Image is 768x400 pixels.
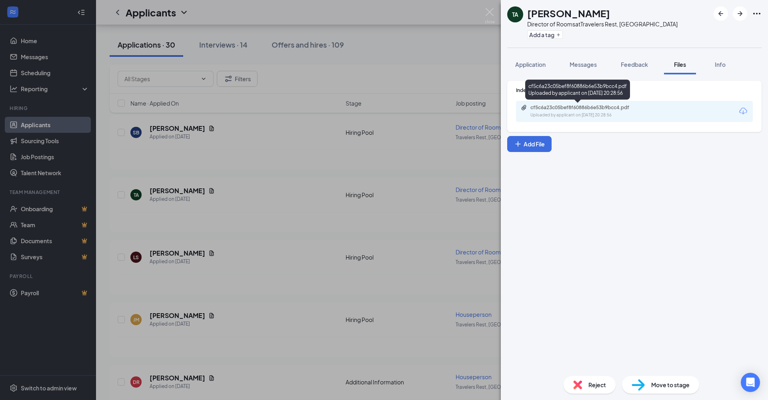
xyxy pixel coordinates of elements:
[507,136,552,152] button: Add FilePlus
[674,61,686,68] span: Files
[530,104,642,111] div: cf5c6a23c05bef8f60886b6e53b9bcc4.pdf
[556,32,561,37] svg: Plus
[570,61,597,68] span: Messages
[651,380,690,389] span: Move to stage
[715,61,726,68] span: Info
[516,87,753,94] div: Indeed Resume
[621,61,648,68] span: Feedback
[738,106,748,116] svg: Download
[525,80,630,100] div: cf5c6a23c05bef8f60886b6e53b9bcc4.pdf Uploaded by applicant on [DATE] 20:28:56
[741,373,760,392] div: Open Intercom Messenger
[515,61,546,68] span: Application
[735,9,745,18] svg: ArrowRight
[512,10,518,18] div: TA
[521,104,527,111] svg: Paperclip
[588,380,606,389] span: Reject
[527,6,610,20] h1: [PERSON_NAME]
[733,6,747,21] button: ArrowRight
[716,9,726,18] svg: ArrowLeftNew
[752,9,762,18] svg: Ellipses
[521,104,650,118] a: Paperclipcf5c6a23c05bef8f60886b6e53b9bcc4.pdfUploaded by applicant on [DATE] 20:28:56
[514,140,522,148] svg: Plus
[530,112,650,118] div: Uploaded by applicant on [DATE] 20:28:56
[527,20,678,28] div: Director of Rooms at Travelers Rest, [GEOGRAPHIC_DATA]
[527,30,563,39] button: PlusAdd a tag
[714,6,728,21] button: ArrowLeftNew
